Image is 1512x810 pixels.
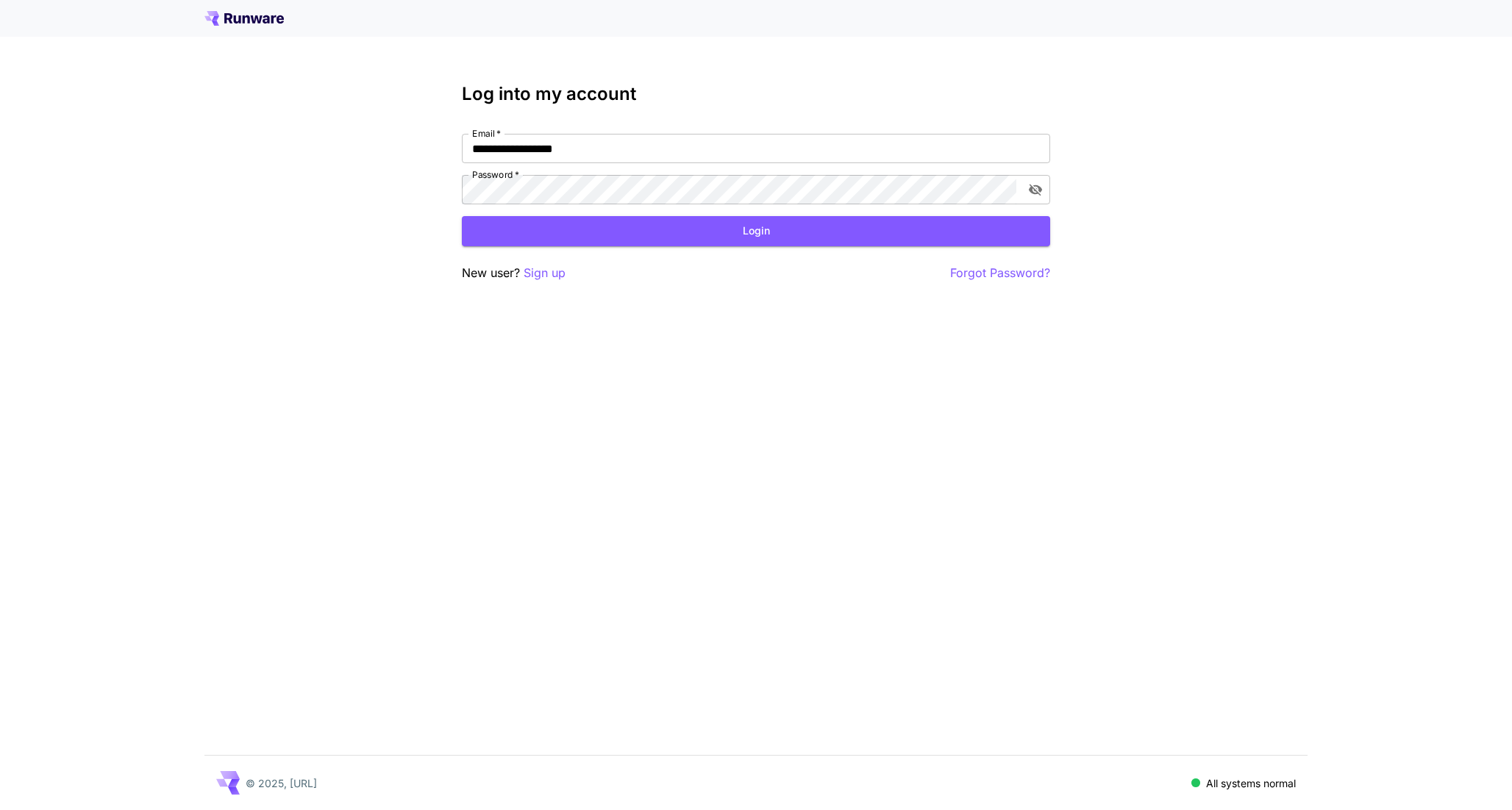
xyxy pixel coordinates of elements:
[246,775,317,791] p: © 2025, [URL]
[950,264,1050,282] button: Forgot Password?
[472,168,519,181] label: Password
[524,264,566,282] button: Sign up
[472,127,501,140] label: Email
[462,216,1050,246] button: Login
[462,84,1050,104] h3: Log into my account
[462,264,566,282] p: New user?
[1022,176,1049,203] button: toggle password visibility
[1206,775,1296,791] p: All systems normal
